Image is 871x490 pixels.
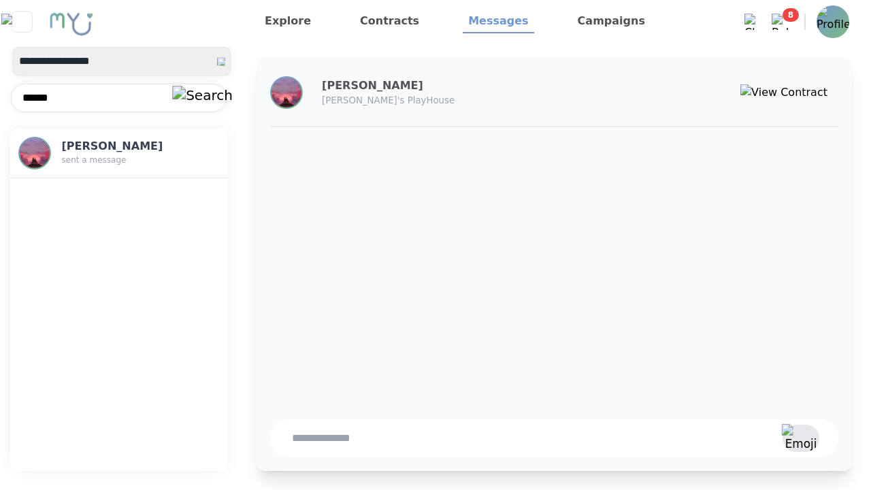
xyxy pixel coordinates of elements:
[744,14,761,30] img: Chat
[1,14,42,30] img: Close sidebar
[322,78,568,94] h3: [PERSON_NAME]
[572,10,651,33] a: Campaigns
[10,129,228,178] button: Profile[PERSON_NAME]sent a message
[62,138,180,154] h3: [PERSON_NAME]
[783,8,799,22] span: 8
[817,5,849,38] img: Profile
[740,84,827,101] img: View Contract
[172,86,233,106] img: Search
[20,138,50,168] img: Profile
[62,154,180,165] p: sent a message
[322,94,568,108] p: [PERSON_NAME]'s PlayHouse
[272,78,301,108] img: Profile
[782,424,821,453] img: Emoji
[259,10,316,33] a: Explore
[355,10,425,33] a: Contracts
[463,10,533,33] a: Messages
[772,14,788,30] img: Bell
